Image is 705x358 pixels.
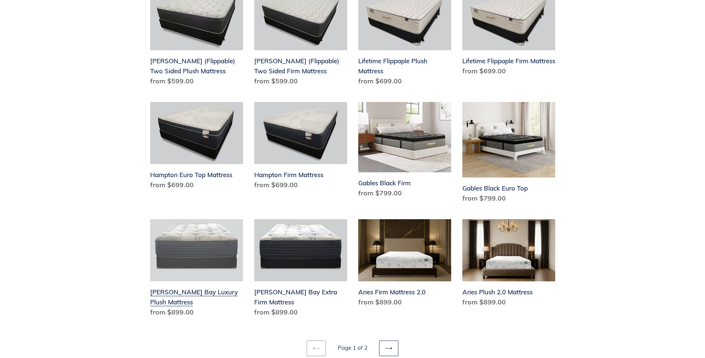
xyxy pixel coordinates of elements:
a: Gables Black Firm [358,102,451,201]
a: Chadwick Bay Extra Firm Mattress [254,219,347,320]
li: Page 1 of 2 [327,344,378,352]
a: Hampton Firm Mattress [254,102,347,193]
a: Gables Black Euro Top [462,102,555,206]
a: Aries Firm Mattress 2.0 [358,219,451,310]
a: Chadwick Bay Luxury Plush Mattress [150,219,243,320]
a: Hampton Euro Top Mattress [150,102,243,193]
a: Aries Plush 2.0 Mattress [462,219,555,310]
